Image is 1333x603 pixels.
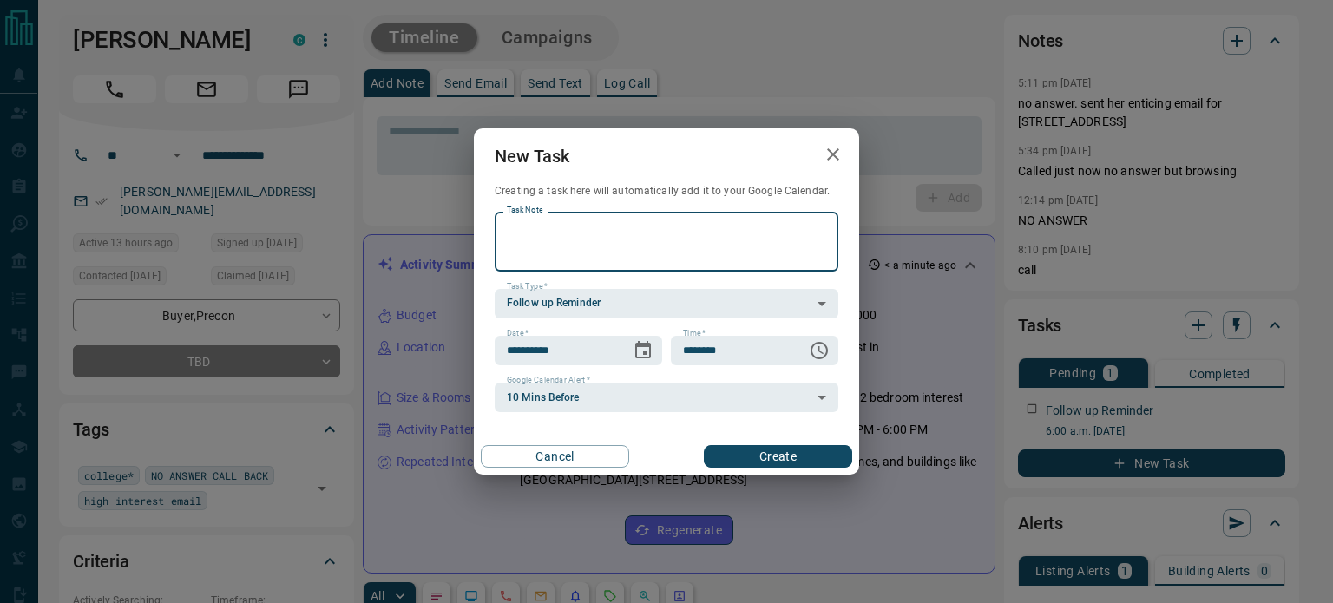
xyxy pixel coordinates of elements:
label: Time [683,328,706,339]
h2: New Task [474,128,590,184]
button: Create [704,445,852,468]
div: Follow up Reminder [495,289,838,318]
button: Cancel [481,445,629,468]
p: Creating a task here will automatically add it to your Google Calendar. [495,184,838,199]
button: Choose date, selected date is Sep 16, 2025 [626,333,660,368]
label: Task Type [507,281,548,292]
div: 10 Mins Before [495,383,838,412]
label: Task Note [507,205,542,216]
button: Choose time, selected time is 6:00 AM [802,333,837,368]
label: Google Calendar Alert [507,375,590,386]
label: Date [507,328,529,339]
